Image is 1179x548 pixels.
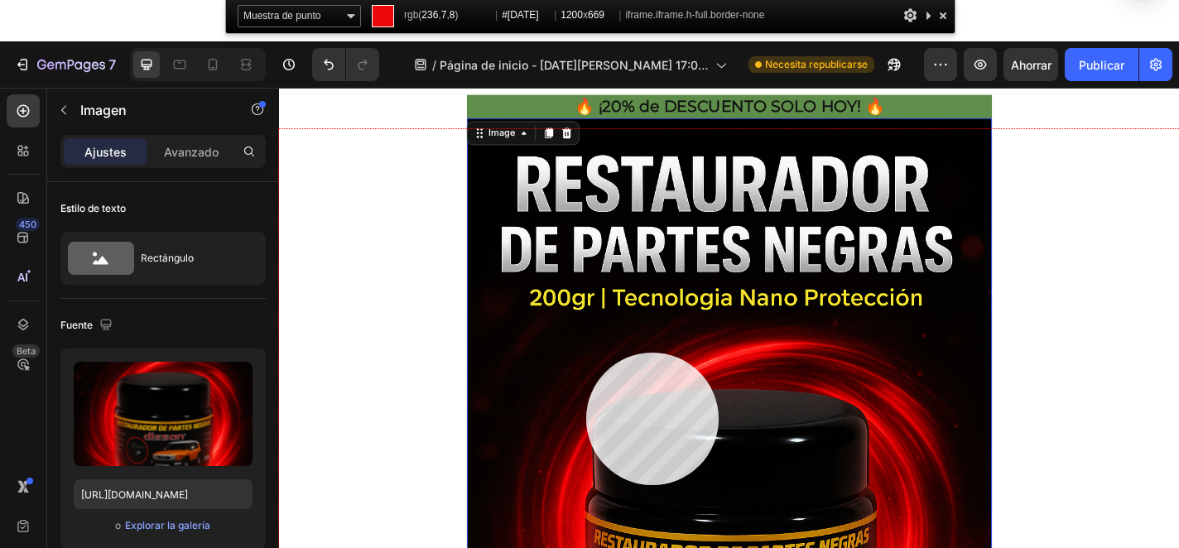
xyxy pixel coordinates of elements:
div: Deshacer/Rehacer [312,48,379,81]
span: #[DATE] [502,5,550,26]
img: imagen de vista previa [74,362,253,466]
font: 450 [19,219,36,230]
font: Fuente [60,319,93,331]
span: .iframe.h-full.border-none [653,9,765,21]
font: Necesita republicarse [765,58,868,70]
div: Contraer este panel [922,5,935,26]
span: | [618,9,621,21]
font: Publicar [1079,58,1124,72]
font: Ajustes [84,145,127,159]
span: 7 [441,9,447,21]
font: Avanzado [164,145,219,159]
div: Image [228,42,263,57]
div: Cerrar y detener la selección [935,5,951,26]
span: 236 [421,9,438,21]
font: Beta [17,345,36,357]
font: Imagen [80,102,127,118]
p: 🔥 ¡20% de DESCUENTO SOLO HOY! 🔥 [209,9,785,31]
span: 669 [588,9,604,21]
font: Explorar la galería [125,519,210,531]
font: Estilo de texto [60,202,126,214]
span: 1200 [561,9,583,21]
span: x [561,5,614,26]
span: | [495,9,498,21]
span: 8 [450,9,455,21]
div: Opciones [902,5,918,26]
input: https://ejemplo.com/imagen.jpg [74,479,253,509]
button: Explorar la galería [124,517,211,534]
font: Ahorrar [1011,58,1051,72]
button: Publicar [1065,48,1138,81]
font: o [115,519,121,531]
font: Rectángulo [141,252,194,264]
p: Imagen [80,100,221,120]
font: 7 [108,56,116,73]
button: 7 [7,48,123,81]
button: Ahorrar [1003,48,1058,81]
h2: Rich Text Editor. Editing area: main [207,7,787,33]
font: / [432,58,436,72]
span: iframe [625,5,764,26]
span: rgb( , , ) [404,5,491,26]
font: Página de inicio - [DATE][PERSON_NAME] 17:05:27 [440,58,709,89]
span: | [554,9,556,21]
